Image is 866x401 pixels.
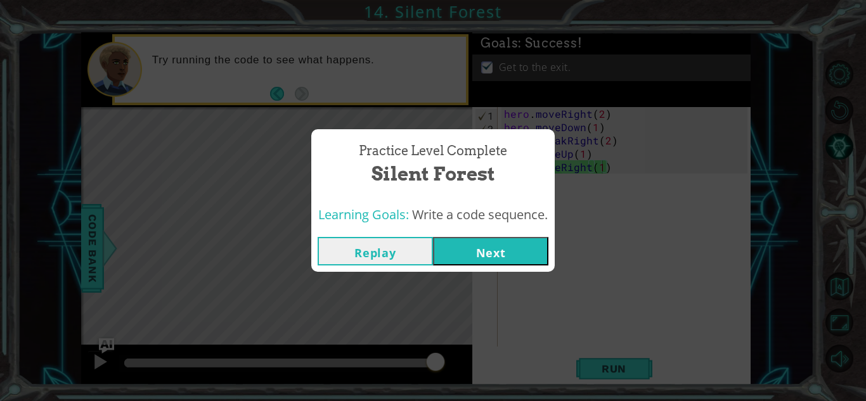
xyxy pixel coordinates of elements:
[359,142,507,160] span: Practice Level Complete
[318,206,409,223] span: Learning Goals:
[372,160,495,188] span: Silent Forest
[433,237,548,265] button: Next
[412,206,548,223] span: Write a code sequence.
[318,237,433,265] button: Replay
